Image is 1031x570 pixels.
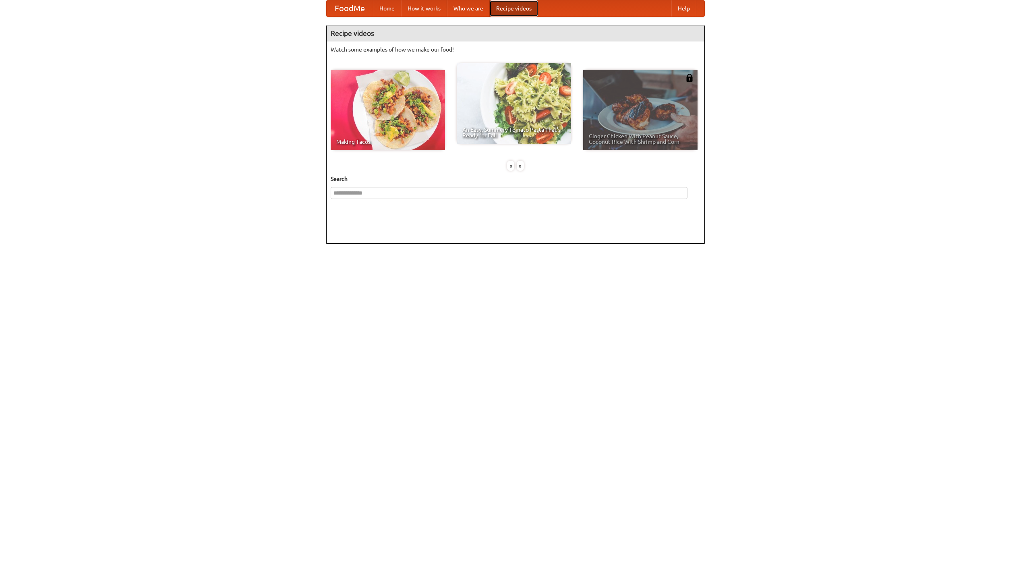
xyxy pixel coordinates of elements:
a: How it works [401,0,447,17]
p: Watch some examples of how we make our food! [331,46,700,54]
a: Making Tacos [331,70,445,150]
a: An Easy, Summery Tomato Pasta That's Ready for Fall [457,63,571,144]
span: Making Tacos [336,139,439,145]
div: » [517,161,524,171]
a: Home [373,0,401,17]
a: Who we are [447,0,490,17]
h5: Search [331,175,700,183]
a: Recipe videos [490,0,538,17]
img: 483408.png [685,74,694,82]
div: « [507,161,514,171]
span: An Easy, Summery Tomato Pasta That's Ready for Fall [462,127,565,138]
a: FoodMe [327,0,373,17]
a: Help [671,0,696,17]
h4: Recipe videos [327,25,704,41]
